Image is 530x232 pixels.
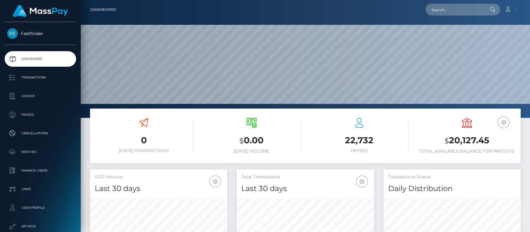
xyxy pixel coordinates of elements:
[5,51,76,67] a: Dashboard
[5,181,76,197] a: Links
[7,222,74,231] p: API Keys
[310,148,409,153] h6: Payees
[5,126,76,141] a: Cancellations
[418,134,516,147] h3: 20,127.45
[13,5,68,17] img: MassPay Logo
[7,166,74,175] p: Manage Users
[90,3,116,16] a: Dashboard
[202,134,301,147] h3: 0.00
[95,148,193,153] h6: [DATE] Transactions
[5,200,76,216] a: User Profile
[7,185,74,194] p: Links
[7,147,74,157] p: Batches
[7,28,18,39] img: Feetfinder
[239,136,244,145] small: $
[5,70,76,85] a: Transactions
[7,73,74,82] p: Transactions
[5,107,76,123] a: Payees
[5,88,76,104] a: Ledger
[388,183,516,194] h4: Daily Distribution
[5,144,76,160] a: Batches
[426,4,484,16] input: Search...
[5,163,76,178] a: Manage Users
[7,110,74,119] p: Payees
[95,183,223,194] h4: Last 30 days
[7,54,74,64] p: Dashboard
[310,134,409,146] h3: 22,732
[241,183,369,194] h4: Last 30 days
[241,174,369,180] h5: Total Transactions
[5,31,76,36] span: Feetfinder
[7,203,74,212] p: User Profile
[388,174,516,180] h5: Transactions Status
[418,149,516,154] h6: Total Available Balance for Payouts
[202,149,301,154] h6: [DATE] Volume
[7,129,74,138] p: Cancellations
[95,174,223,180] h5: USD Volume
[445,136,449,145] small: $
[95,134,193,146] h3: 0
[7,91,74,101] p: Ledger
